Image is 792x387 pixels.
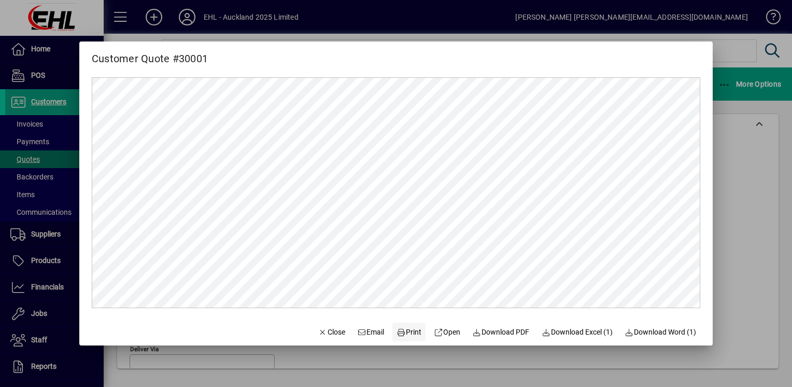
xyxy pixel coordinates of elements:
span: Close [318,327,345,338]
button: Print [392,323,426,341]
button: Email [353,323,389,341]
span: Download Word (1) [625,327,697,338]
span: Download Excel (1) [542,327,613,338]
button: Download Word (1) [621,323,701,341]
span: Download PDF [473,327,530,338]
button: Download Excel (1) [538,323,617,341]
span: Open [434,327,460,338]
a: Download PDF [469,323,534,341]
button: Close [314,323,349,341]
h2: Customer Quote #30001 [79,42,220,67]
a: Open [430,323,464,341]
span: Email [358,327,385,338]
span: Print [397,327,421,338]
